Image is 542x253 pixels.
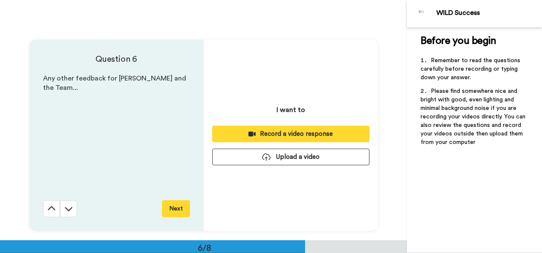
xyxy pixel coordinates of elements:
button: Record a video response [212,126,369,142]
span: Please find somewhere nice and bright with good, even lighting and minimal background noise if yo... [421,88,527,145]
p: I want to [277,105,305,115]
img: Profile Image [412,3,432,24]
h4: Question 6 [43,53,190,65]
span: Before you begin [421,36,496,46]
div: WILD Success [436,9,542,17]
button: Upload a video [212,149,369,165]
div: Record a video response [219,129,363,138]
span: Any other feedback for [PERSON_NAME] and the Team... [43,75,188,92]
button: Next [162,200,190,217]
span: Remember to read the questions carefully before recording or typing down your answer. [421,57,522,80]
